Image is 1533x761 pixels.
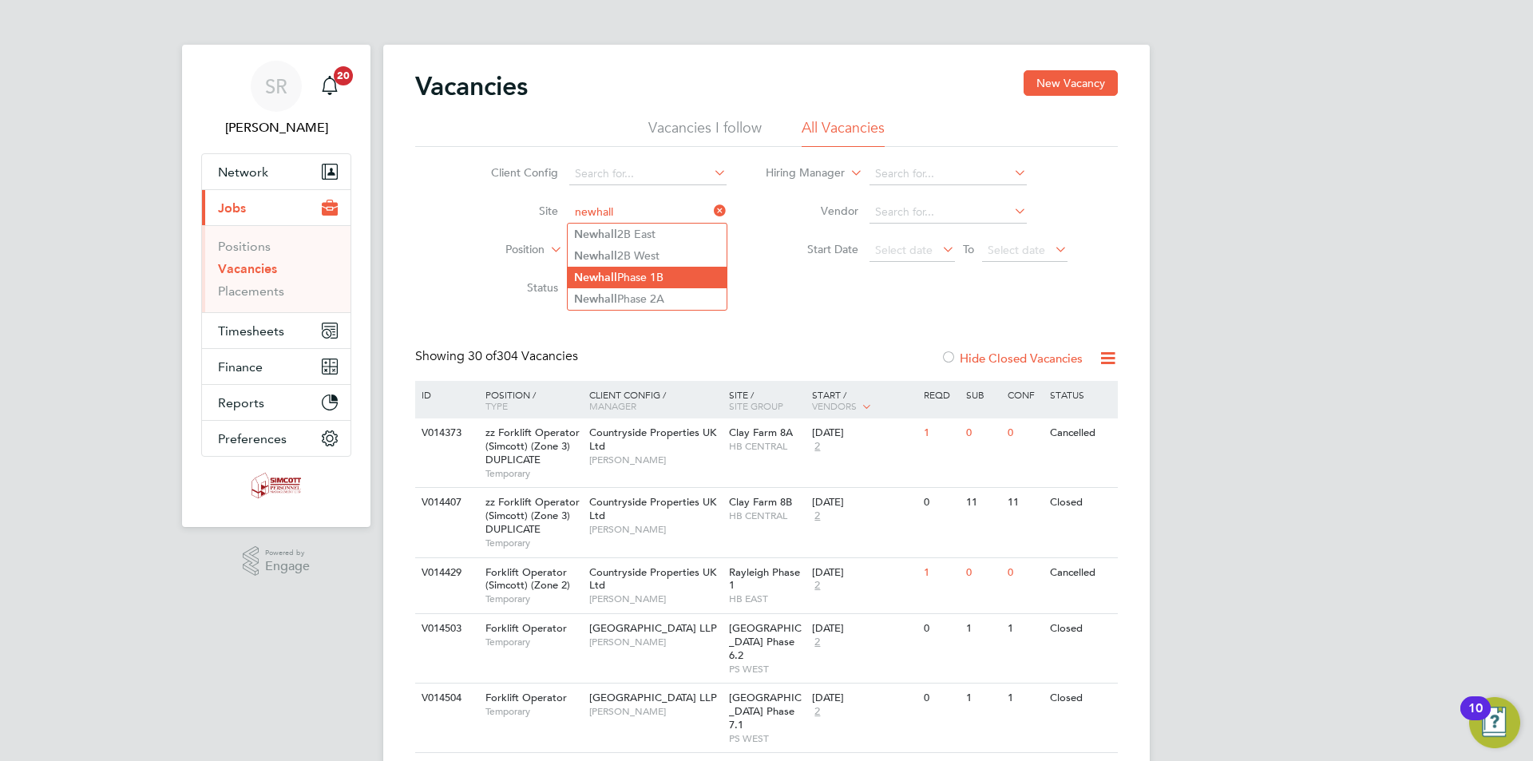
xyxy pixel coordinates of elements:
div: 11 [962,488,1004,517]
label: Position [453,242,545,258]
span: SR [265,76,287,97]
span: 30 of [468,348,497,364]
div: [DATE] [812,566,916,580]
span: zz Forklift Operator (Simcott) (Zone 3) DUPLICATE [485,426,580,466]
span: Forklift Operator [485,691,567,704]
span: Countryside Properties UK Ltd [589,495,716,522]
div: 1 [962,614,1004,644]
span: Preferences [218,431,287,446]
img: simcott-logo-retina.png [252,473,302,498]
input: Search for... [869,163,1027,185]
span: [GEOGRAPHIC_DATA] Phase 6.2 [729,621,802,662]
span: Select date [988,243,1045,257]
span: 2 [812,636,822,649]
span: Countryside Properties UK Ltd [589,426,716,453]
div: [DATE] [812,692,916,705]
a: Go to home page [201,473,351,498]
span: PS WEST [729,732,805,745]
span: zz Forklift Operator (Simcott) (Zone 3) DUPLICATE [485,495,580,536]
div: 0 [962,558,1004,588]
div: 0 [1004,558,1045,588]
span: Clay Farm 8A [729,426,793,439]
span: Forklift Operator [485,621,567,635]
div: ID [418,381,473,408]
div: 0 [1004,418,1045,448]
nav: Main navigation [182,45,370,527]
span: Site Group [729,399,783,412]
input: Search for... [569,163,727,185]
span: Temporary [485,593,581,605]
div: V014429 [418,558,473,588]
label: Start Date [766,242,858,256]
span: Select date [875,243,933,257]
span: [PERSON_NAME] [589,454,721,466]
button: Open Resource Center, 10 new notifications [1469,697,1520,748]
span: Jobs [218,200,246,216]
span: Countryside Properties UK Ltd [589,565,716,593]
span: Temporary [485,705,581,718]
b: Newhall [574,292,617,306]
div: Start / [808,381,920,421]
label: Hiring Manager [753,165,845,181]
label: Hide Closed Vacancies [941,351,1083,366]
span: [PERSON_NAME] [589,523,721,536]
h2: Vacancies [415,70,528,102]
span: Powered by [265,546,310,560]
div: Closed [1046,488,1115,517]
span: Type [485,399,508,412]
button: Network [202,154,351,189]
span: [PERSON_NAME] [589,636,721,648]
li: Vacancies I follow [648,118,762,147]
span: Scott Ridgers [201,118,351,137]
button: Reports [202,385,351,420]
div: Cancelled [1046,418,1115,448]
span: HB CENTRAL [729,440,805,453]
li: Phase 1B [568,267,727,288]
label: Vendor [766,204,858,218]
span: PS WEST [729,663,805,676]
button: Preferences [202,421,351,456]
span: Temporary [485,467,581,480]
div: Showing [415,348,581,365]
div: 1 [962,684,1004,713]
span: Finance [218,359,263,375]
div: 0 [920,488,961,517]
div: 11 [1004,488,1045,517]
span: Forklift Operator (Simcott) (Zone 2) [485,565,570,593]
a: Powered byEngage [243,546,311,577]
div: [DATE] [812,622,916,636]
span: [PERSON_NAME] [589,593,721,605]
b: Newhall [574,228,617,241]
div: Site / [725,381,809,419]
li: 2B West [568,245,727,267]
label: Client Config [466,165,558,180]
div: Position / [473,381,585,419]
div: 0 [920,684,961,713]
div: V014503 [418,614,473,644]
span: [GEOGRAPHIC_DATA] LLP [589,621,717,635]
span: HB EAST [729,593,805,605]
span: Temporary [485,537,581,549]
div: 0 [962,418,1004,448]
span: Network [218,164,268,180]
div: Client Config / [585,381,725,419]
div: Status [1046,381,1115,408]
div: [DATE] [812,496,916,509]
span: HB CENTRAL [729,509,805,522]
span: Rayleigh Phase 1 [729,565,800,593]
div: V014407 [418,488,473,517]
a: Vacancies [218,261,277,276]
button: Jobs [202,190,351,225]
div: V014373 [418,418,473,448]
div: 1 [1004,614,1045,644]
span: 2 [812,579,822,593]
div: 1 [920,418,961,448]
span: Engage [265,560,310,573]
a: SR[PERSON_NAME] [201,61,351,137]
b: Newhall [574,271,617,284]
div: V014504 [418,684,473,713]
span: [GEOGRAPHIC_DATA] LLP [589,691,717,704]
li: All Vacancies [802,118,885,147]
span: 20 [334,66,353,85]
div: 1 [920,558,961,588]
